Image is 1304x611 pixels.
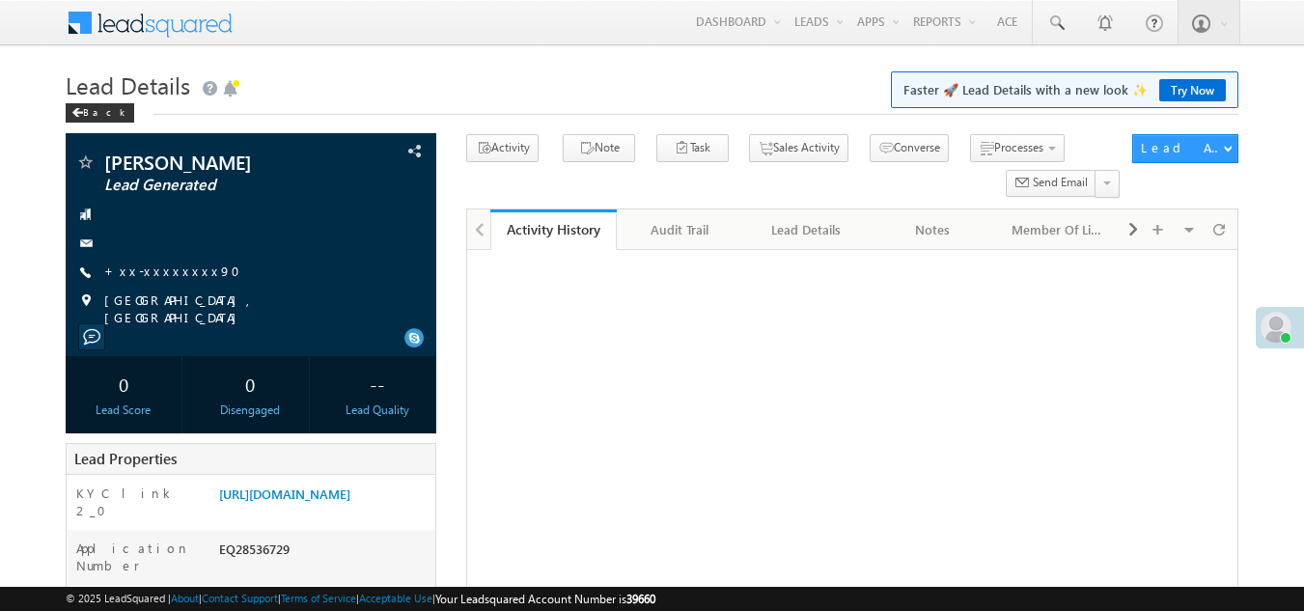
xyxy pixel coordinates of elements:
span: Send Email [1033,174,1088,191]
span: Lead Details [66,69,190,100]
div: Member Of Lists [1012,218,1105,241]
label: Application Number [76,540,201,574]
label: KYC link 2_0 [76,485,201,519]
span: Lead Properties [74,449,177,468]
a: Back [66,102,144,119]
div: -- [323,366,430,402]
span: [PERSON_NAME] [104,153,333,172]
div: Audit Trail [632,218,726,241]
div: EQ28536729 [214,540,436,567]
a: About [171,592,199,604]
span: [GEOGRAPHIC_DATA], [GEOGRAPHIC_DATA] [104,292,403,326]
span: 39660 [626,592,655,606]
a: +xx-xxxxxxxx90 [104,263,252,279]
div: Notes [885,218,979,241]
a: Acceptable Use [359,592,432,604]
div: 0 [197,366,304,402]
button: Note [563,134,635,162]
div: Back [66,103,134,123]
button: Lead Actions [1132,134,1238,163]
a: Audit Trail [617,209,743,250]
button: Sales Activity [749,134,848,162]
div: 0 [70,366,178,402]
div: Lead Quality [323,402,430,419]
a: Terms of Service [281,592,356,604]
a: [URL][DOMAIN_NAME] [219,486,350,502]
span: Faster 🚀 Lead Details with a new look ✨ [903,80,1226,99]
a: Try Now [1159,79,1226,101]
a: Contact Support [202,592,278,604]
a: Lead Details [743,209,870,250]
button: Activity [466,134,539,162]
button: Send Email [1006,170,1096,198]
div: Activity History [505,220,602,238]
button: Task [656,134,729,162]
a: Notes [870,209,996,250]
a: Member Of Lists [996,209,1123,250]
span: Processes [994,140,1043,154]
a: Activity History [490,209,617,250]
div: Disengaged [197,402,304,419]
div: Lead Details [759,218,852,241]
span: Your Leadsquared Account Number is [435,592,655,606]
span: Lead Generated [104,176,333,195]
div: Lead Actions [1141,139,1223,156]
div: Lead Score [70,402,178,419]
span: © 2025 LeadSquared | | | | | [66,590,655,608]
button: Converse [870,134,949,162]
button: Processes [970,134,1065,162]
